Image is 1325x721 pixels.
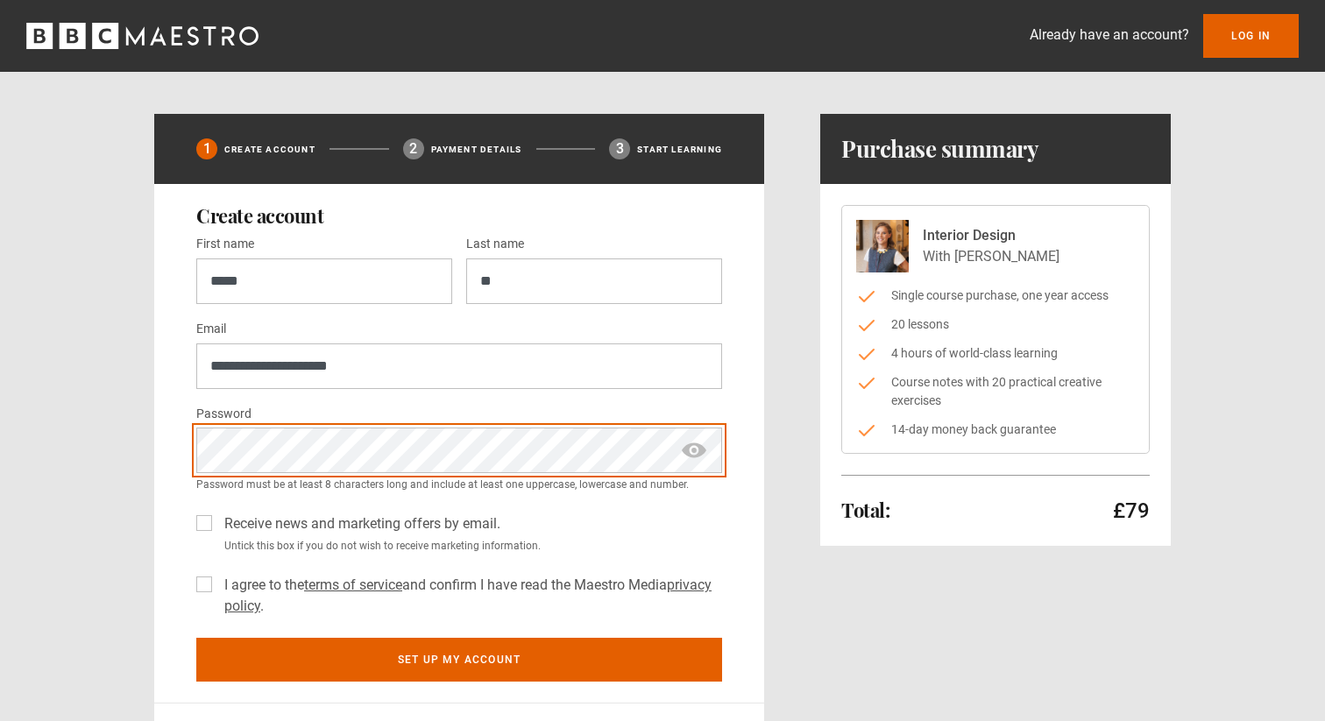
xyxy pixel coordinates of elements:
label: First name [196,234,254,255]
li: 4 hours of world-class learning [856,344,1135,363]
label: Password [196,404,252,425]
a: terms of service [304,576,402,593]
svg: BBC Maestro [26,23,259,49]
p: Start learning [637,143,722,156]
p: Interior Design [923,225,1059,246]
li: 14-day money back guarantee [856,421,1135,439]
li: Single course purchase, one year access [856,286,1135,305]
div: 1 [196,138,217,159]
label: Email [196,319,226,340]
p: With [PERSON_NAME] [923,246,1059,267]
p: £79 [1113,497,1150,525]
h2: Total: [841,499,889,520]
div: 2 [403,138,424,159]
li: Course notes with 20 practical creative exercises [856,373,1135,410]
label: I agree to the and confirm I have read the Maestro Media . [217,575,722,617]
button: Set up my account [196,638,722,682]
label: Receive news and marketing offers by email. [217,513,500,534]
p: Payment details [431,143,522,156]
h1: Purchase summary [841,135,1038,163]
h2: Create account [196,205,722,226]
a: Log In [1203,14,1299,58]
p: Already have an account? [1030,25,1189,46]
small: Password must be at least 8 characters long and include at least one uppercase, lowercase and num... [196,477,722,492]
li: 20 lessons [856,315,1135,334]
div: 3 [609,138,630,159]
small: Untick this box if you do not wish to receive marketing information. [217,538,722,554]
p: Create Account [224,143,315,156]
label: Last name [466,234,524,255]
span: show password [680,428,708,473]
